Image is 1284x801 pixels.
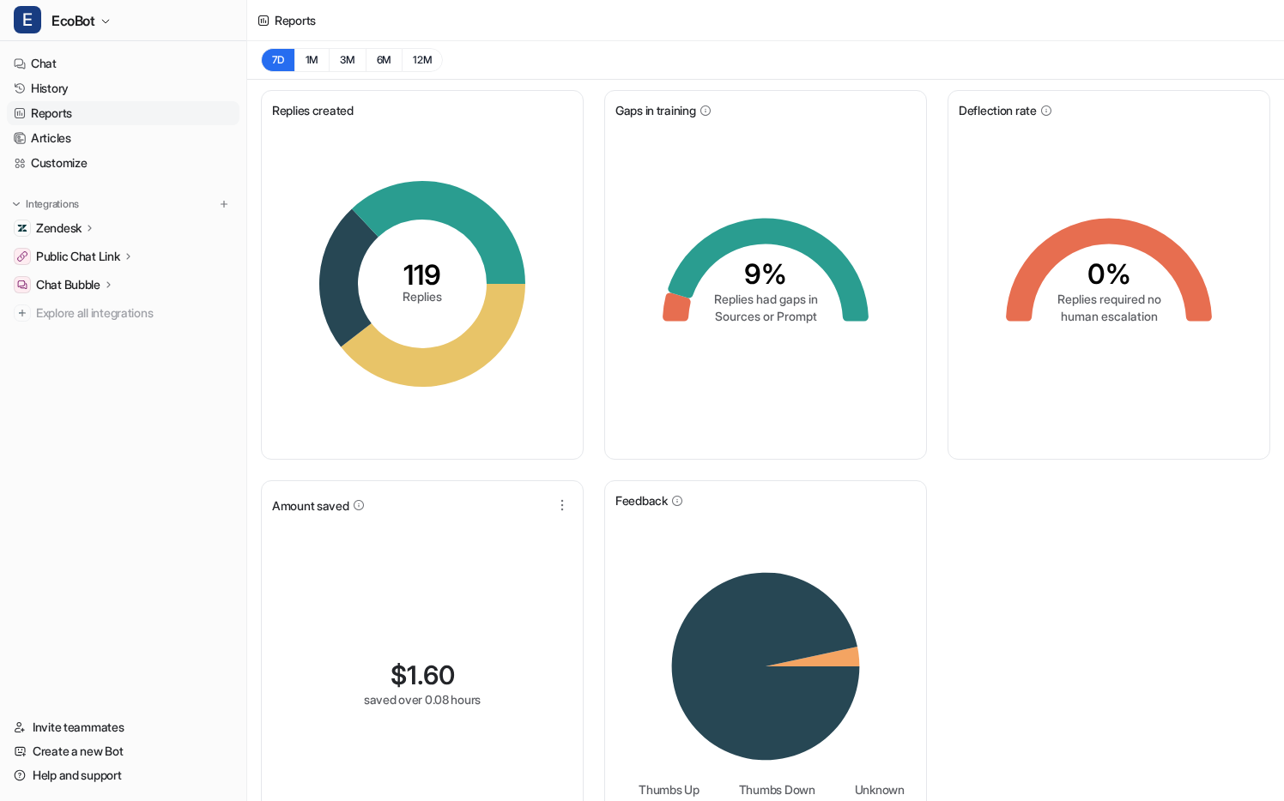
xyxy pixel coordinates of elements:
[403,289,442,304] tspan: Replies
[7,76,239,100] a: History
[7,715,239,739] a: Invite teammates
[959,101,1037,119] span: Deflection rate
[727,780,815,798] li: Thumbs Down
[402,48,443,72] button: 12M
[7,763,239,787] a: Help and support
[744,257,787,291] tspan: 9%
[1061,309,1158,323] tspan: human escalation
[10,198,22,210] img: expand menu
[36,299,233,327] span: Explore all integrations
[36,248,120,265] p: Public Chat Link
[272,497,349,515] span: Amount saved
[17,280,27,290] img: Chat Bubble
[627,780,699,798] li: Thumbs Up
[7,151,239,175] a: Customize
[7,739,239,763] a: Create a new Bot
[261,48,294,72] button: 7D
[615,491,668,509] span: Feedback
[615,101,696,119] span: Gaps in training
[1087,257,1131,291] tspan: 0%
[843,780,905,798] li: Unknown
[7,196,84,213] button: Integrations
[391,659,455,690] div: $
[272,101,354,119] span: Replies created
[715,309,817,323] tspan: Sources or Prompt
[7,51,239,75] a: Chat
[14,304,31,322] img: explore all integrations
[403,258,441,292] tspan: 119
[364,690,481,708] div: saved over 0.08 hours
[17,251,27,262] img: Public Chat Link
[294,48,330,72] button: 1M
[26,197,79,211] p: Integrations
[51,9,95,33] span: EcoBot
[14,6,41,33] span: E
[7,301,239,325] a: Explore all integrations
[366,48,403,72] button: 6M
[275,11,316,29] div: Reports
[7,126,239,150] a: Articles
[36,276,100,293] p: Chat Bubble
[714,292,818,306] tspan: Replies had gaps in
[1057,292,1161,306] tspan: Replies required no
[329,48,366,72] button: 3M
[7,101,239,125] a: Reports
[218,198,230,210] img: menu_add.svg
[17,223,27,233] img: Zendesk
[36,220,82,237] p: Zendesk
[407,659,455,690] span: 1.60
